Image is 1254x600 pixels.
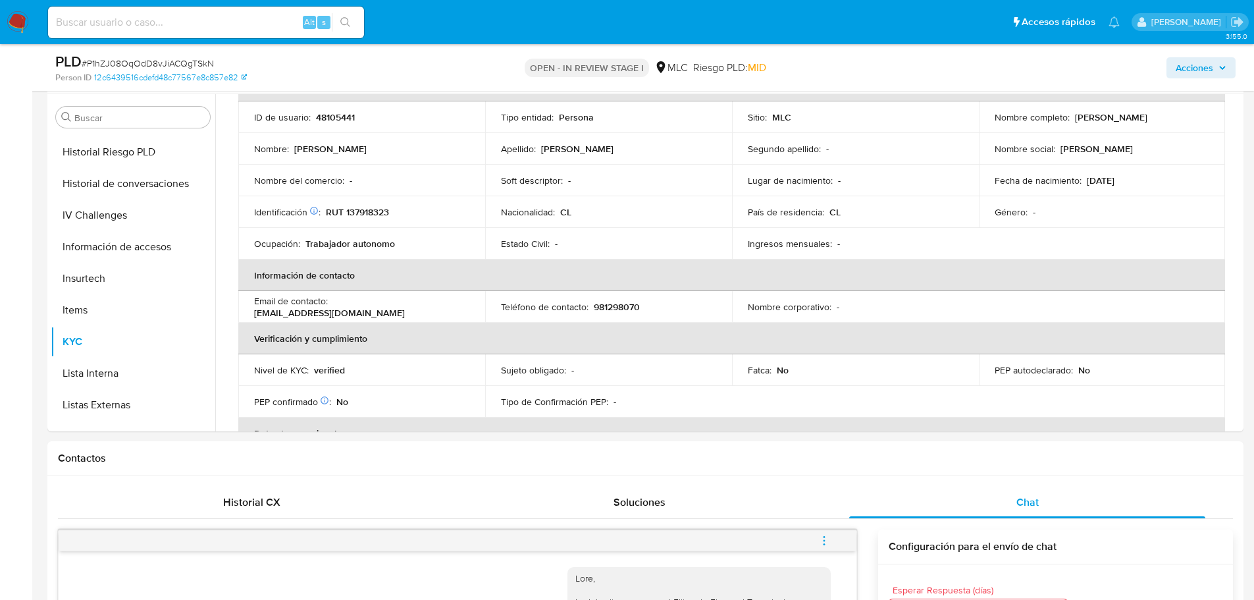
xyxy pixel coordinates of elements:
p: - [350,175,352,186]
button: IV Challenges [51,200,215,231]
h3: Configuración para el envío de chat [889,540,1222,553]
p: RUT 137918323 [326,206,389,218]
p: [EMAIL_ADDRESS][DOMAIN_NAME] [254,307,405,319]
p: [DATE] [1087,175,1114,186]
button: Items [51,294,215,326]
button: Historial Riesgo PLD [51,136,215,168]
p: - [568,175,571,186]
p: Email de contacto : [254,295,328,307]
p: CL [829,206,841,218]
span: Soluciones [614,495,666,510]
p: - [837,301,839,313]
p: Apellido : [501,143,536,155]
p: Lugar de nacimiento : [748,175,833,186]
a: Salir [1230,15,1244,29]
span: Accesos rápidos [1022,15,1095,29]
p: MLC [772,111,791,123]
p: Persona [559,111,594,123]
th: Información de contacto [238,259,1225,291]
p: [PERSON_NAME] [1060,143,1133,155]
p: 48105441 [316,111,355,123]
b: PLD [55,51,82,72]
p: Fecha de nacimiento : [995,175,1082,186]
p: No [1078,364,1090,376]
span: Riesgo PLD: [693,61,766,75]
p: Soft descriptor : [501,175,563,186]
p: [PERSON_NAME] [294,143,367,155]
p: Ingresos mensuales : [748,238,832,250]
p: - [555,238,558,250]
p: ID de usuario : [254,111,311,123]
p: Tipo entidad : [501,111,554,123]
button: Acciones [1166,57,1236,78]
p: [PERSON_NAME] [1075,111,1147,123]
input: Buscar [74,112,205,124]
a: 12c6439516cdefd48c77567e8c857e82 [94,72,247,84]
p: Ocupación : [254,238,300,250]
p: - [614,396,616,408]
p: Nombre corporativo : [748,301,831,313]
h1: Contactos [58,452,1233,465]
p: aline.magdaleno@mercadolibre.com [1151,16,1226,28]
p: No [777,364,789,376]
p: - [571,364,574,376]
p: Teléfono de contacto : [501,301,588,313]
button: menu-action [802,525,846,557]
span: Acciones [1176,57,1213,78]
p: - [1033,206,1035,218]
p: Segundo apellido : [748,143,821,155]
p: - [837,238,840,250]
button: Listas Externas [51,389,215,421]
p: Sitio : [748,111,767,123]
button: KYC [51,326,215,358]
p: Nombre completo : [995,111,1070,123]
p: Sujeto obligado : [501,364,566,376]
p: Nivel de KYC : [254,364,309,376]
span: Alt [304,16,315,28]
th: Verificación y cumplimiento [238,323,1225,354]
span: Historial CX [223,495,280,510]
button: Marcas AML [51,421,215,452]
p: [PERSON_NAME] [541,143,614,155]
button: Información de accesos [51,231,215,263]
p: 981298070 [594,301,640,313]
p: verified [314,364,345,376]
b: Person ID [55,72,91,84]
button: Lista Interna [51,358,215,389]
p: Identificación : [254,206,321,218]
span: Chat [1016,495,1039,510]
p: Tipo de Confirmación PEP : [501,396,608,408]
button: Buscar [61,112,72,123]
p: Nombre : [254,143,289,155]
span: MID [748,60,766,75]
p: Nacionalidad : [501,206,555,218]
button: Insurtech [51,263,215,294]
p: - [826,143,829,155]
p: PEP autodeclarado : [995,364,1073,376]
p: País de residencia : [748,206,824,218]
p: Estado Civil : [501,238,550,250]
div: MLC [654,61,688,75]
p: No [336,396,348,408]
p: Nombre del comercio : [254,175,344,186]
p: OPEN - IN REVIEW STAGE I [525,59,649,77]
span: 3.155.0 [1226,31,1247,41]
input: Buscar usuario o caso... [48,14,364,31]
span: # P1hZJ08OqOdD8vJiACQgTSkN [82,57,214,70]
p: Fatca : [748,364,771,376]
p: Trabajador autonomo [305,238,395,250]
p: - [838,175,841,186]
span: Esperar Respuesta (días) [893,586,1072,595]
span: s [322,16,326,28]
p: Género : [995,206,1028,218]
a: Notificaciones [1109,16,1120,28]
p: CL [560,206,571,218]
button: Historial de conversaciones [51,168,215,200]
p: PEP confirmado : [254,396,331,408]
th: Datos transaccionales [238,418,1225,449]
button: search-icon [332,13,359,32]
p: Nombre social : [995,143,1055,155]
